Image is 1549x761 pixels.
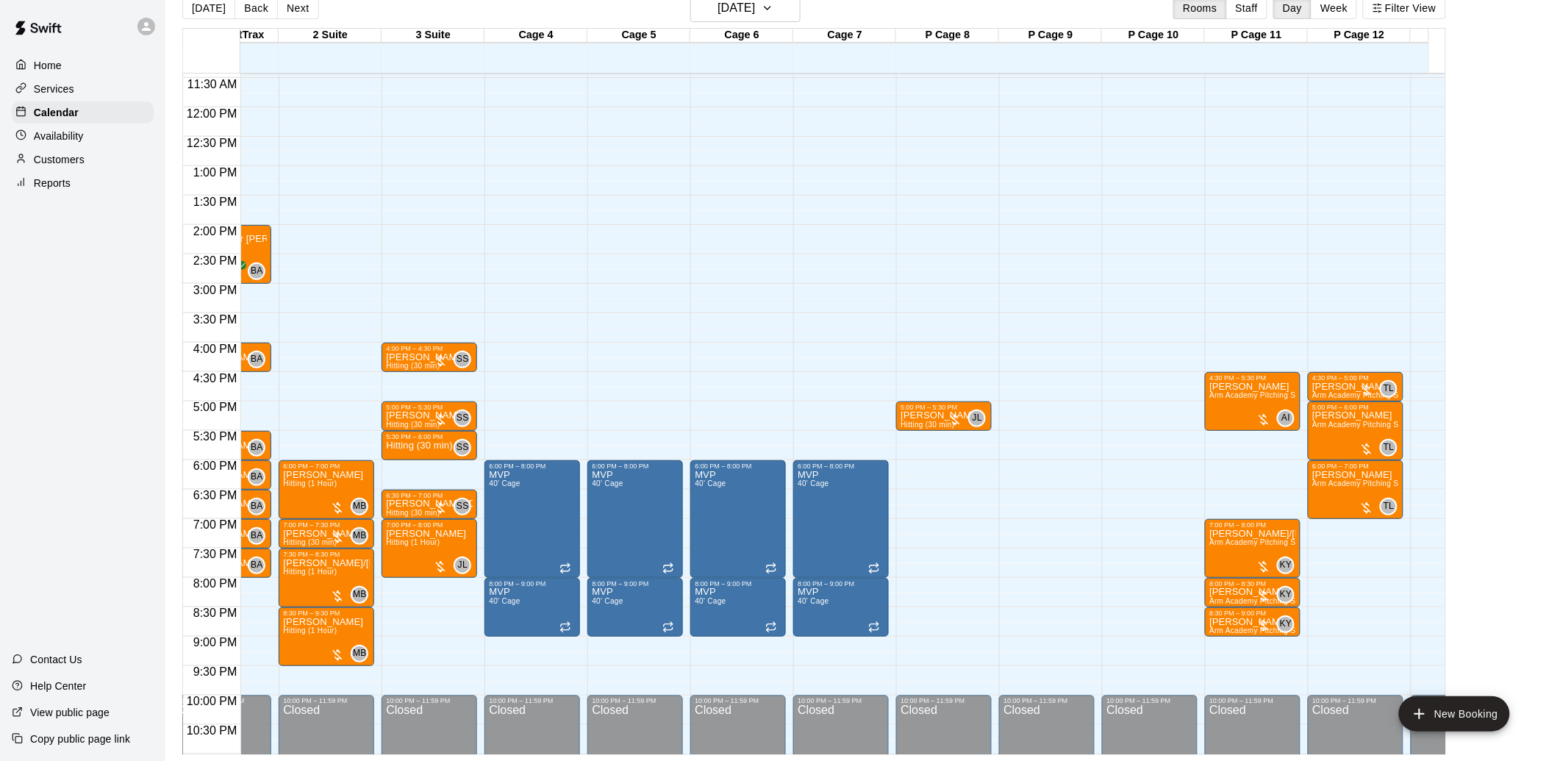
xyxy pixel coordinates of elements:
[34,129,84,143] p: Availability
[254,262,265,280] span: Brian Anderson
[457,411,469,426] span: SS
[251,499,263,514] span: BA
[1312,374,1399,382] div: 4:30 PM – 5:00 PM
[1106,698,1193,705] div: 10:00 PM – 11:59 PM
[386,538,440,546] span: Hitting (1 Hour)
[662,562,674,574] span: Recurring event
[12,54,154,76] a: Home
[1380,498,1398,515] div: Tyler Levine
[484,29,587,43] div: Cage 4
[901,698,987,705] div: 10:00 PM – 11:59 PM
[183,696,240,708] span: 10:00 PM
[1280,587,1292,602] span: KY
[382,343,477,372] div: 4:00 PM – 4:30 PM: Hitting (30 min)
[30,705,110,720] p: View public page
[798,597,829,605] span: 40' Cage
[592,479,623,487] span: 40' Cage
[1102,29,1205,43] div: P Cage 10
[279,460,374,519] div: 6:00 PM – 7:00 PM: Hitting (1 Hour)
[190,637,241,649] span: 9:00 PM
[1209,391,1380,399] span: Arm Academy Pitching Session 1 Hour - Pitching
[34,152,85,167] p: Customers
[1209,698,1296,705] div: 10:00 PM – 11:59 PM
[30,732,130,746] p: Copy public page link
[190,225,241,237] span: 2:00 PM
[353,587,367,602] span: MB
[1205,29,1308,43] div: P Cage 11
[695,698,781,705] div: 10:00 PM – 11:59 PM
[248,468,265,486] div: Brian Anderson
[1283,586,1295,604] span: Kyle Young
[12,78,154,100] a: Services
[34,176,71,190] p: Reports
[254,557,265,574] span: Brian Anderson
[251,440,263,455] span: BA
[248,498,265,515] div: Brian Anderson
[190,284,241,296] span: 3:00 PM
[484,578,580,637] div: 8:00 PM – 9:00 PM: MVP
[662,621,674,633] span: Recurring event
[190,519,241,532] span: 7:00 PM
[382,519,477,578] div: 7:00 PM – 8:00 PM: Hitting (1 Hour)
[34,105,79,120] p: Calendar
[254,468,265,486] span: Brian Anderson
[1308,401,1403,460] div: 5:00 PM – 6:00 PM: Arm Academy Pitching Session 1 Hour - Pitching
[458,558,468,573] span: JL
[587,578,683,637] div: 8:00 PM – 9:00 PM: MVP
[279,519,374,549] div: 7:00 PM – 7:30 PM: Hitting (30 min)
[190,607,241,620] span: 8:30 PM
[12,125,154,147] div: Availability
[12,149,154,171] a: Customers
[190,666,241,679] span: 9:30 PM
[896,29,999,43] div: P Cage 8
[1277,410,1295,427] div: Andrew Imperatore
[248,262,265,280] div: Brian Anderson
[1312,698,1399,705] div: 10:00 PM – 11:59 PM
[1308,460,1403,519] div: 6:00 PM – 7:00 PM: Arm Academy Pitching Session 1 Hour - Pitching
[695,462,781,470] div: 6:00 PM – 8:00 PM
[1280,558,1292,573] span: KY
[283,626,337,635] span: Hitting (1 Hour)
[12,172,154,194] a: Reports
[489,580,576,587] div: 8:00 PM – 9:00 PM
[489,698,576,705] div: 10:00 PM – 11:59 PM
[251,529,263,543] span: BA
[793,29,896,43] div: Cage 7
[279,607,374,666] div: 8:30 PM – 9:30 PM: Hitting (1 Hour)
[1004,698,1090,705] div: 10:00 PM – 11:59 PM
[251,264,263,279] span: BA
[1277,557,1295,574] div: Kyle Young
[1277,615,1295,633] div: Kyle Young
[190,372,241,385] span: 4:30 PM
[968,410,986,427] div: Johnnie Larossa
[254,527,265,545] span: Brian Anderson
[1308,29,1411,43] div: P Cage 12
[34,58,62,73] p: Home
[1281,411,1290,426] span: AI
[454,410,471,427] div: Sean Singh
[357,527,368,545] span: Mike Badala
[1283,557,1295,574] span: Kyle Young
[1308,372,1403,401] div: 4:30 PM – 5:00 PM: Arm Academy Pitching Session 30 min - Pitching
[765,621,777,633] span: Recurring event
[386,404,473,411] div: 5:00 PM – 5:30 PM
[457,499,469,514] span: SS
[12,101,154,124] a: Calendar
[351,586,368,604] div: Mike Badala
[868,621,880,633] span: Recurring event
[353,646,367,661] span: MB
[386,521,473,529] div: 7:00 PM – 8:00 PM
[248,527,265,545] div: Brian Anderson
[190,549,241,561] span: 7:30 PM
[690,578,786,637] div: 8:00 PM – 9:00 PM: MVP
[251,558,263,573] span: BA
[351,645,368,662] div: Mike Badala
[798,479,829,487] span: 40' Cage
[798,698,884,705] div: 10:00 PM – 11:59 PM
[457,352,469,367] span: SS
[1411,29,1514,43] div: P Cage 13
[34,82,74,96] p: Services
[1205,607,1301,637] div: 8:30 PM – 9:00 PM: Arm Academy Pitching Session 30 min - Pitching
